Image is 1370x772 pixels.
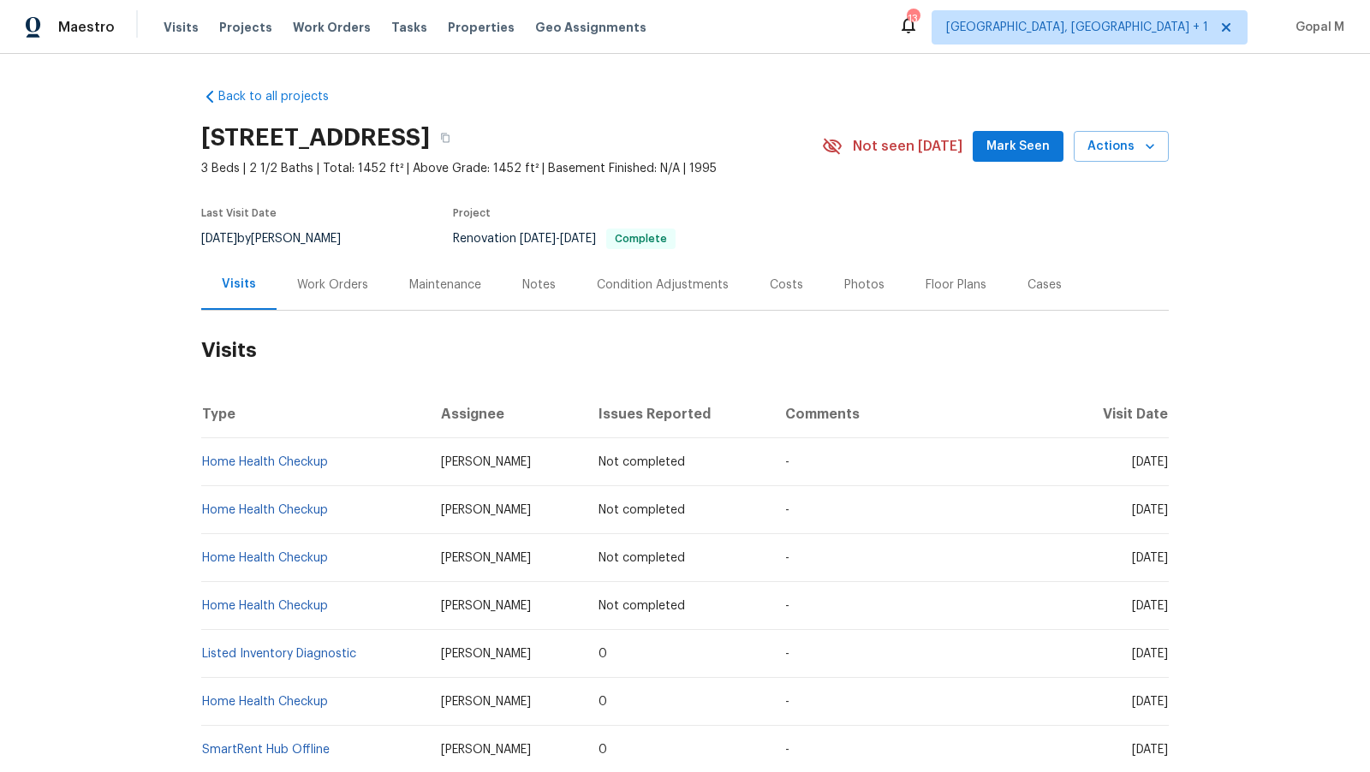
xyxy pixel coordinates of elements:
[164,19,199,36] span: Visits
[201,229,361,249] div: by [PERSON_NAME]
[1132,696,1168,708] span: [DATE]
[1087,136,1155,157] span: Actions
[907,10,919,27] div: 13
[293,19,371,36] span: Work Orders
[1027,276,1062,294] div: Cases
[1132,456,1168,468] span: [DATE]
[1132,744,1168,756] span: [DATE]
[785,552,789,564] span: -
[201,129,430,146] h2: [STREET_ADDRESS]
[453,233,676,245] span: Renovation
[973,131,1063,163] button: Mark Seen
[201,160,822,177] span: 3 Beds | 2 1/2 Baths | Total: 1452 ft² | Above Grade: 1452 ft² | Basement Finished: N/A | 1995
[1074,131,1169,163] button: Actions
[926,276,986,294] div: Floor Plans
[785,600,789,612] span: -
[520,233,596,245] span: -
[1132,552,1168,564] span: [DATE]
[427,390,585,438] th: Assignee
[409,276,481,294] div: Maintenance
[785,696,789,708] span: -
[522,276,556,294] div: Notes
[202,456,328,468] a: Home Health Checkup
[201,233,237,245] span: [DATE]
[453,208,491,218] span: Project
[201,88,366,105] a: Back to all projects
[535,19,646,36] span: Geo Assignments
[785,744,789,756] span: -
[441,648,531,660] span: [PERSON_NAME]
[202,648,356,660] a: Listed Inventory Diagnostic
[785,648,789,660] span: -
[946,19,1208,36] span: [GEOGRAPHIC_DATA], [GEOGRAPHIC_DATA] + 1
[608,234,674,244] span: Complete
[599,600,685,612] span: Not completed
[297,276,368,294] div: Work Orders
[599,648,607,660] span: 0
[770,276,803,294] div: Costs
[1132,648,1168,660] span: [DATE]
[441,696,531,708] span: [PERSON_NAME]
[520,233,556,245] span: [DATE]
[1132,600,1168,612] span: [DATE]
[202,696,328,708] a: Home Health Checkup
[599,552,685,564] span: Not completed
[853,138,962,155] span: Not seen [DATE]
[1062,390,1169,438] th: Visit Date
[844,276,885,294] div: Photos
[597,276,729,294] div: Condition Adjustments
[1289,19,1344,36] span: Gopal M
[222,276,256,293] div: Visits
[430,122,461,153] button: Copy Address
[771,390,1062,438] th: Comments
[202,600,328,612] a: Home Health Checkup
[599,504,685,516] span: Not completed
[201,311,1169,390] h2: Visits
[201,390,427,438] th: Type
[202,552,328,564] a: Home Health Checkup
[58,19,115,36] span: Maestro
[448,19,515,36] span: Properties
[785,504,789,516] span: -
[219,19,272,36] span: Projects
[441,456,531,468] span: [PERSON_NAME]
[202,504,328,516] a: Home Health Checkup
[441,504,531,516] span: [PERSON_NAME]
[202,744,330,756] a: SmartRent Hub Offline
[391,21,427,33] span: Tasks
[201,208,277,218] span: Last Visit Date
[785,456,789,468] span: -
[599,744,607,756] span: 0
[986,136,1050,157] span: Mark Seen
[599,696,607,708] span: 0
[441,744,531,756] span: [PERSON_NAME]
[441,600,531,612] span: [PERSON_NAME]
[585,390,772,438] th: Issues Reported
[441,552,531,564] span: [PERSON_NAME]
[599,456,685,468] span: Not completed
[1132,504,1168,516] span: [DATE]
[560,233,596,245] span: [DATE]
